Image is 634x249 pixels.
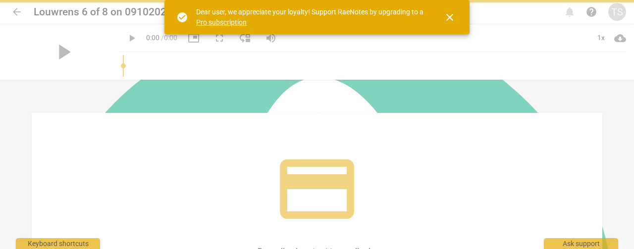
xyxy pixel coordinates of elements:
[438,5,462,29] button: Close
[176,11,188,23] span: check_circle
[16,238,100,249] div: Keyboard shortcuts
[444,11,456,23] span: close
[196,7,426,27] div: Dear user, we appreciate your loyalty! Support RaeNotes by upgrading to a
[196,18,247,26] a: Pro subscription
[544,238,618,249] div: Ask support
